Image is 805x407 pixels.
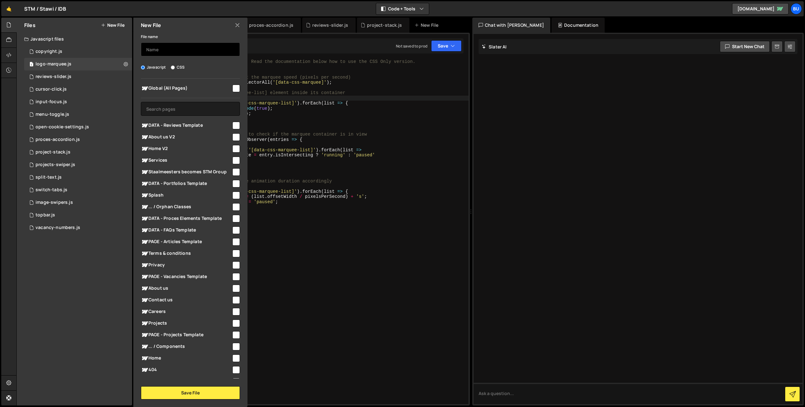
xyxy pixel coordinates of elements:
[24,209,132,221] div: 11873/40776.js
[1,1,17,16] a: 🤙
[24,108,132,121] div: 11873/29049.js
[141,122,231,129] span: DATA - Reviews Template
[141,65,145,70] input: Javascript
[720,41,770,52] button: Start new chat
[36,212,55,218] div: topbar.js
[24,146,132,159] div: 11873/29073.js
[24,133,132,146] div: proces-accordion.js
[141,386,240,399] button: Save File
[36,99,67,105] div: input-focus.js
[24,5,66,13] div: STM / Stawi / IDB
[36,175,62,180] div: split-text.js
[472,18,550,33] div: Chat with [PERSON_NAME]
[24,96,132,108] div: 11873/29048.js
[141,102,240,116] input: Search pages
[24,196,132,209] div: 11873/29046.js
[36,225,80,231] div: vacancy-numbers.js
[24,159,132,171] div: 11873/40758.js
[30,62,33,67] span: 1
[249,22,293,28] div: proces-accordion.js
[312,22,348,28] div: reviews-slider.js
[36,162,75,168] div: projects-swiper.js
[141,42,240,56] input: Name
[431,40,462,52] button: Save
[141,192,231,199] span: Splash
[36,149,70,155] div: project-stack.js
[141,145,231,153] span: Home V2
[24,184,132,196] div: 11873/29352.js
[36,74,71,80] div: reviews-slider.js
[24,83,132,96] div: 11873/29045.js
[141,296,231,304] span: Contact us
[732,3,789,14] a: [DOMAIN_NAME]
[36,86,67,92] div: cursor-click.js
[36,112,69,117] div: menu-toggle.js
[141,354,231,362] span: Home
[24,221,132,234] div: 11873/29051.js
[36,49,62,54] div: copyright.js
[17,33,132,45] div: Javascript files
[141,85,231,92] span: Global (All Pages)
[36,124,89,130] div: open-cookie-settings.js
[36,61,71,67] div: logo-marquee.js
[141,238,231,246] span: PAGE - Articles Template
[24,70,132,83] div: reviews-slider.js
[141,34,158,40] label: File name
[171,64,185,70] label: CSS
[141,378,231,385] span: Password
[141,261,231,269] span: Privacy
[141,203,231,211] span: ... / Orphan Classes
[24,121,132,133] div: 11873/29420.js
[141,22,161,29] h2: New File
[141,157,231,164] span: Services
[396,43,427,49] div: Not saved to prod
[141,285,231,292] span: About us
[141,331,231,339] span: PAGE - Projects Template
[24,58,132,70] div: 11873/45993.js
[36,137,80,142] div: proces-accordion.js
[367,22,402,28] div: project-stack.js
[141,308,231,315] span: Careers
[141,133,231,141] span: About us V2
[376,3,429,14] button: Code + Tools
[101,23,125,28] button: New File
[171,65,175,70] input: CSS
[141,250,231,257] span: Terms & conditions
[36,200,73,205] div: image-swipers.js
[141,180,231,187] span: DATA - Portfolios Template
[24,45,132,58] div: 11873/29044.js
[141,215,231,222] span: DATA - Proces Elements Template
[141,343,231,350] span: ... / Components
[141,273,231,281] span: PAGE - Vacancies Template
[141,320,231,327] span: Projects
[414,22,441,28] div: New File
[24,22,36,29] h2: Files
[791,3,802,14] a: Bu
[36,187,67,193] div: switch-tabs.js
[141,168,231,176] span: Staalmeesters becomes STM Group
[141,366,231,374] span: 404
[552,18,605,33] div: Documentation
[24,171,132,184] div: 11873/29047.js
[141,226,231,234] span: DATA - FAQs Template
[141,64,166,70] label: Javascript
[482,44,507,50] h2: Slater AI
